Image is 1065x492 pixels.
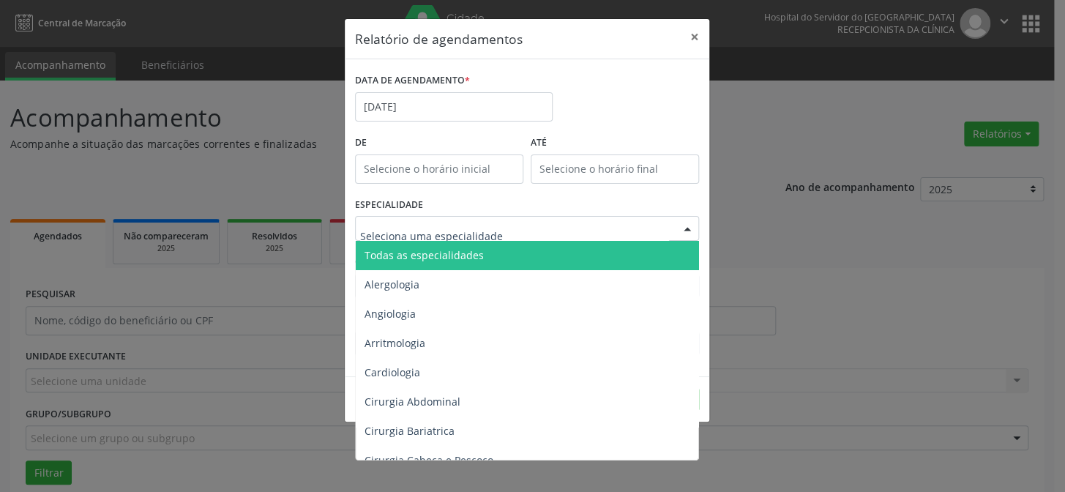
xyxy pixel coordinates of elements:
span: Alergologia [365,277,419,291]
span: Todas as especialidades [365,248,484,262]
input: Selecione o horário inicial [355,154,523,184]
input: Seleciona uma especialidade [360,221,669,250]
span: Cirurgia Abdominal [365,395,460,409]
span: Angiologia [365,307,416,321]
label: DATA DE AGENDAMENTO [355,70,470,92]
span: Arritmologia [365,336,425,350]
input: Selecione uma data ou intervalo [355,92,553,122]
span: Cirurgia Cabeça e Pescoço [365,453,493,467]
span: Cirurgia Bariatrica [365,424,455,438]
label: De [355,132,523,154]
input: Selecione o horário final [531,154,699,184]
span: Cardiologia [365,365,420,379]
label: ATÉ [531,132,699,154]
button: Close [680,19,709,55]
h5: Relatório de agendamentos [355,29,523,48]
label: ESPECIALIDADE [355,194,423,217]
